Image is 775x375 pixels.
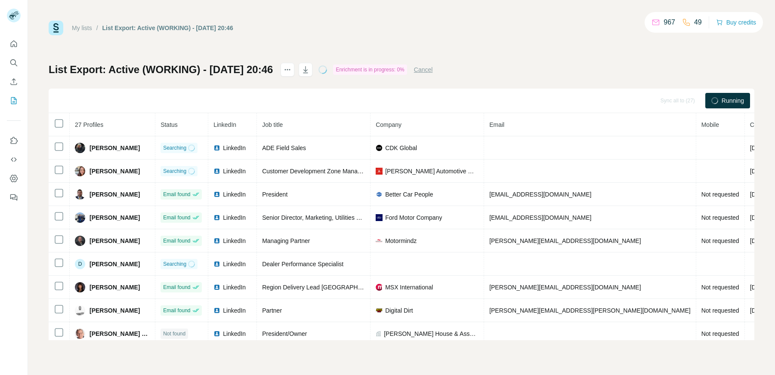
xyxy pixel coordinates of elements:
[701,214,739,221] span: Not requested
[385,283,433,292] span: MSX International
[376,237,383,244] img: company-logo
[90,283,140,292] span: [PERSON_NAME]
[102,24,233,32] div: List Export: Active (WORKING) - [DATE] 20:46
[223,237,246,245] span: LinkedIn
[701,191,739,198] span: Not requested
[49,63,273,77] h1: List Export: Active (WORKING) - [DATE] 20:46
[385,306,413,315] span: Digital Dirt
[701,121,719,128] span: Mobile
[701,307,739,314] span: Not requested
[376,168,383,175] img: company-logo
[7,190,21,205] button: Feedback
[223,260,246,268] span: LinkedIn
[163,283,190,291] span: Email found
[90,144,140,152] span: [PERSON_NAME]
[262,237,310,244] span: Managing Partner
[163,191,190,198] span: Email found
[489,121,504,128] span: Email
[333,65,407,75] div: Enrichment is in progress: 0%
[75,305,85,316] img: Avatar
[90,213,140,222] span: [PERSON_NAME]
[90,167,140,175] span: [PERSON_NAME]
[90,260,140,268] span: [PERSON_NAME]
[213,144,220,151] img: LinkedIn logo
[385,213,442,222] span: Ford Motor Company
[376,214,383,221] img: company-logo
[161,121,178,128] span: Status
[163,260,186,268] span: Searching
[75,189,85,200] img: Avatar
[90,329,150,338] span: [PERSON_NAME] House
[223,306,246,315] span: LinkedIn
[385,190,433,199] span: Better Car People
[262,191,287,198] span: President
[223,144,246,152] span: LinkedIn
[376,144,383,151] img: company-logo
[701,284,739,291] span: Not requested
[223,190,246,199] span: LinkedIn
[7,133,21,148] button: Use Surfe on LinkedIn
[262,330,307,337] span: President/Owner
[716,16,756,28] button: Buy credits
[163,237,190,245] span: Email found
[72,25,92,31] a: My lists
[96,24,98,32] li: /
[701,330,739,337] span: Not requested
[7,152,21,167] button: Use Surfe API
[722,96,744,105] span: Running
[489,237,641,244] span: [PERSON_NAME][EMAIL_ADDRESS][DOMAIN_NAME]
[75,121,103,128] span: 27 Profiles
[694,17,702,28] p: 49
[75,166,85,176] img: Avatar
[262,168,366,175] span: Customer Development Zone Manager
[213,121,236,128] span: LinkedIn
[90,237,140,245] span: [PERSON_NAME]
[213,330,220,337] img: LinkedIn logo
[385,144,417,152] span: CDK Global
[213,168,220,175] img: LinkedIn logo
[163,307,190,314] span: Email found
[7,171,21,186] button: Dashboard
[90,190,140,199] span: [PERSON_NAME]
[213,214,220,221] img: LinkedIn logo
[262,307,282,314] span: Partner
[262,121,283,128] span: Job title
[701,237,739,244] span: Not requested
[213,191,220,198] img: LinkedIn logo
[90,306,140,315] span: [PERSON_NAME]
[213,237,220,244] img: LinkedIn logo
[163,144,186,152] span: Searching
[223,213,246,222] span: LinkedIn
[163,167,186,175] span: Searching
[163,214,190,221] span: Email found
[7,36,21,52] button: Quick start
[384,329,479,338] span: [PERSON_NAME] House & Associates Co.
[664,17,675,28] p: 967
[376,191,383,198] img: company-logo
[262,214,420,221] span: Senior Director, Marketing, Utilities and Enthusiast Vehicles
[489,284,641,291] span: [PERSON_NAME][EMAIL_ADDRESS][DOMAIN_NAME]
[376,308,383,313] img: company-logo
[262,144,306,151] span: ADE Field Sales
[385,237,417,245] span: Motormindz
[75,143,85,153] img: Avatar
[281,63,294,77] button: actions
[49,21,63,35] img: Surfe Logo
[75,329,85,339] img: Avatar
[213,307,220,314] img: LinkedIn logo
[223,329,246,338] span: LinkedIn
[489,191,591,198] span: [EMAIL_ADDRESS][DOMAIN_NAME]
[385,167,479,175] span: [PERSON_NAME] Automotive Group
[262,284,384,291] span: Region Delivery Lead [GEOGRAPHIC_DATA]
[489,214,591,221] span: [EMAIL_ADDRESS][DOMAIN_NAME]
[376,121,401,128] span: Company
[75,236,85,246] img: Avatar
[376,284,383,291] img: company-logo
[223,283,246,292] span: LinkedIn
[75,259,85,269] div: D
[75,282,85,292] img: Avatar
[7,55,21,71] button: Search
[414,65,433,74] button: Cancel
[7,74,21,89] button: Enrich CSV
[163,330,185,338] span: Not found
